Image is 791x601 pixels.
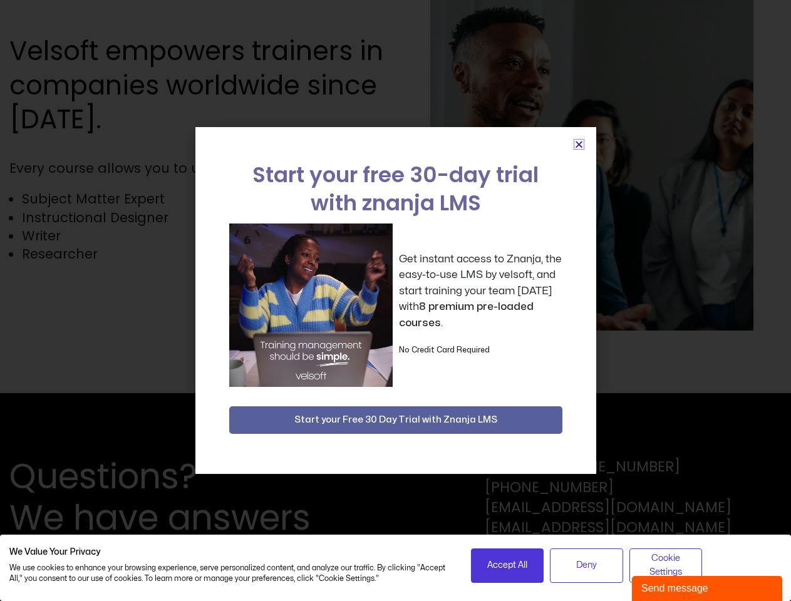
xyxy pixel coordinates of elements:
[294,413,497,428] span: Start your Free 30 Day Trial with Znanja LMS
[399,301,534,328] strong: 8 premium pre-loaded courses
[471,548,544,583] button: Accept all cookies
[638,552,695,580] span: Cookie Settings
[229,406,562,434] button: Start your Free 30 Day Trial with Znanja LMS
[399,346,490,354] strong: No Credit Card Required
[229,223,393,387] img: a woman sitting at her laptop dancing
[550,548,623,583] button: Deny all cookies
[574,140,584,149] a: Close
[576,558,597,572] span: Deny
[9,563,452,584] p: We use cookies to enhance your browsing experience, serve personalized content, and analyze our t...
[9,547,452,558] h2: We Value Your Privacy
[229,161,562,217] h2: Start your free 30-day trial with znanja LMS
[629,548,703,583] button: Adjust cookie preferences
[399,251,562,331] p: Get instant access to Znanja, the easy-to-use LMS by velsoft, and start training your team [DATE]...
[487,558,527,572] span: Accept All
[632,573,785,601] iframe: chat widget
